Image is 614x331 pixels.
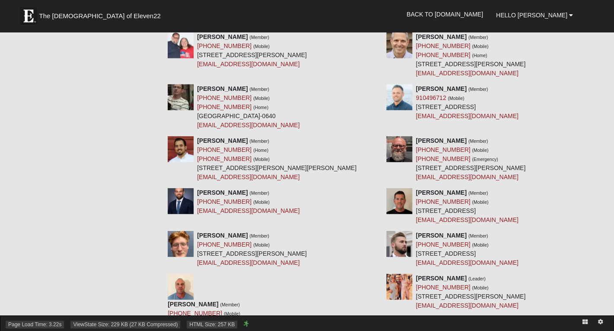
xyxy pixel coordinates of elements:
a: [PHONE_NUMBER] [416,155,470,162]
small: (Member) [468,138,488,144]
a: [PHONE_NUMBER] [197,103,251,110]
a: Back to [DOMAIN_NAME] [400,3,490,25]
small: (Member) [249,233,269,238]
small: (Mobile) [472,242,488,247]
strong: [PERSON_NAME] [197,232,248,239]
div: [STREET_ADDRESS][PERSON_NAME] [416,32,525,78]
strong: [PERSON_NAME] [416,232,466,239]
div: [GEOGRAPHIC_DATA]-0640 [197,84,299,130]
a: Page Properties (Alt+P) [593,316,608,328]
div: [STREET_ADDRESS][PERSON_NAME] [197,231,307,267]
a: [PHONE_NUMBER] [416,42,470,49]
a: The [DEMOGRAPHIC_DATA] of Eleven22 [16,3,188,25]
strong: [PERSON_NAME] [168,301,218,308]
small: (Home) [253,105,268,110]
a: [EMAIL_ADDRESS][DOMAIN_NAME] [197,259,299,266]
div: [STREET_ADDRESS][PERSON_NAME] [416,136,525,182]
a: Page Load Time: 3.22s [8,321,61,328]
small: (Emergency) [472,157,498,162]
small: (Member) [249,190,269,196]
a: [EMAIL_ADDRESS][DOMAIN_NAME] [416,112,518,119]
small: (Mobile) [472,285,488,290]
a: [PHONE_NUMBER] [197,94,251,101]
small: (Member) [220,302,240,307]
small: (Home) [253,148,268,153]
div: [STREET_ADDRESS][PERSON_NAME] [197,32,307,69]
strong: [PERSON_NAME] [416,33,466,40]
small: (Home) [472,53,487,58]
div: [STREET_ADDRESS][PERSON_NAME][PERSON_NAME] [197,136,356,182]
small: (Mobile) [253,242,270,247]
a: [EMAIL_ADDRESS][DOMAIN_NAME] [416,70,518,77]
span: ViewState Size: 229 KB (27 KB Compressed) [70,321,180,328]
a: [PHONE_NUMBER] [416,198,470,205]
a: [PHONE_NUMBER] [197,155,251,162]
small: (Mobile) [253,44,270,49]
a: [EMAIL_ADDRESS][DOMAIN_NAME] [197,122,299,129]
small: (Leader) [468,276,486,281]
a: [PHONE_NUMBER] [416,51,470,58]
a: 910496712 [416,94,446,101]
a: [EMAIL_ADDRESS][DOMAIN_NAME] [416,302,518,309]
small: (Mobile) [472,44,488,49]
a: [EMAIL_ADDRESS][DOMAIN_NAME] [416,216,518,223]
a: Block Configuration (Alt-B) [577,316,593,328]
small: (Member) [249,35,269,40]
strong: [PERSON_NAME] [416,137,466,144]
strong: [PERSON_NAME] [416,189,466,196]
a: [PHONE_NUMBER] [197,146,251,153]
strong: [PERSON_NAME] [416,275,466,282]
small: (Mobile) [448,96,464,101]
span: Hello [PERSON_NAME] [496,12,567,19]
small: (Mobile) [224,311,240,316]
a: Web cache enabled [244,319,248,328]
small: (Mobile) [472,199,488,205]
a: [EMAIL_ADDRESS][DOMAIN_NAME] [416,259,518,266]
div: [STREET_ADDRESS] [416,84,518,121]
small: (Member) [468,190,488,196]
small: (Mobile) [253,96,270,101]
small: (Mobile) [472,148,488,153]
small: (Member) [249,138,269,144]
small: (Member) [468,233,488,238]
a: [EMAIL_ADDRESS][DOMAIN_NAME] [416,174,518,180]
small: (Mobile) [253,199,270,205]
span: The [DEMOGRAPHIC_DATA] of Eleven22 [39,12,161,20]
div: [STREET_ADDRESS] [416,188,518,225]
a: [EMAIL_ADDRESS][DOMAIN_NAME] [197,207,299,214]
span: HTML Size: 257 KB [187,321,237,328]
small: (Member) [468,87,488,92]
a: [PHONE_NUMBER] [197,42,251,49]
img: Eleven22 logo [20,7,37,25]
a: [EMAIL_ADDRESS][DOMAIN_NAME] [197,61,299,67]
a: [PHONE_NUMBER] [416,241,470,248]
a: [PHONE_NUMBER] [197,241,251,248]
strong: [PERSON_NAME] [197,189,248,196]
div: [STREET_ADDRESS][PERSON_NAME] [416,274,525,310]
small: (Mobile) [253,157,270,162]
small: (Member) [249,87,269,92]
strong: [PERSON_NAME] [197,33,248,40]
a: [EMAIL_ADDRESS][DOMAIN_NAME] [197,174,299,180]
div: [STREET_ADDRESS] [416,231,518,267]
a: [PHONE_NUMBER] [197,198,251,205]
a: [PHONE_NUMBER] [168,310,222,317]
strong: [PERSON_NAME] [197,85,248,92]
a: [PHONE_NUMBER] [416,146,470,153]
strong: [PERSON_NAME] [197,137,248,144]
a: [PHONE_NUMBER] [416,284,470,291]
strong: [PERSON_NAME] [416,85,466,92]
a: Hello [PERSON_NAME] [490,4,579,26]
small: (Member) [468,35,488,40]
